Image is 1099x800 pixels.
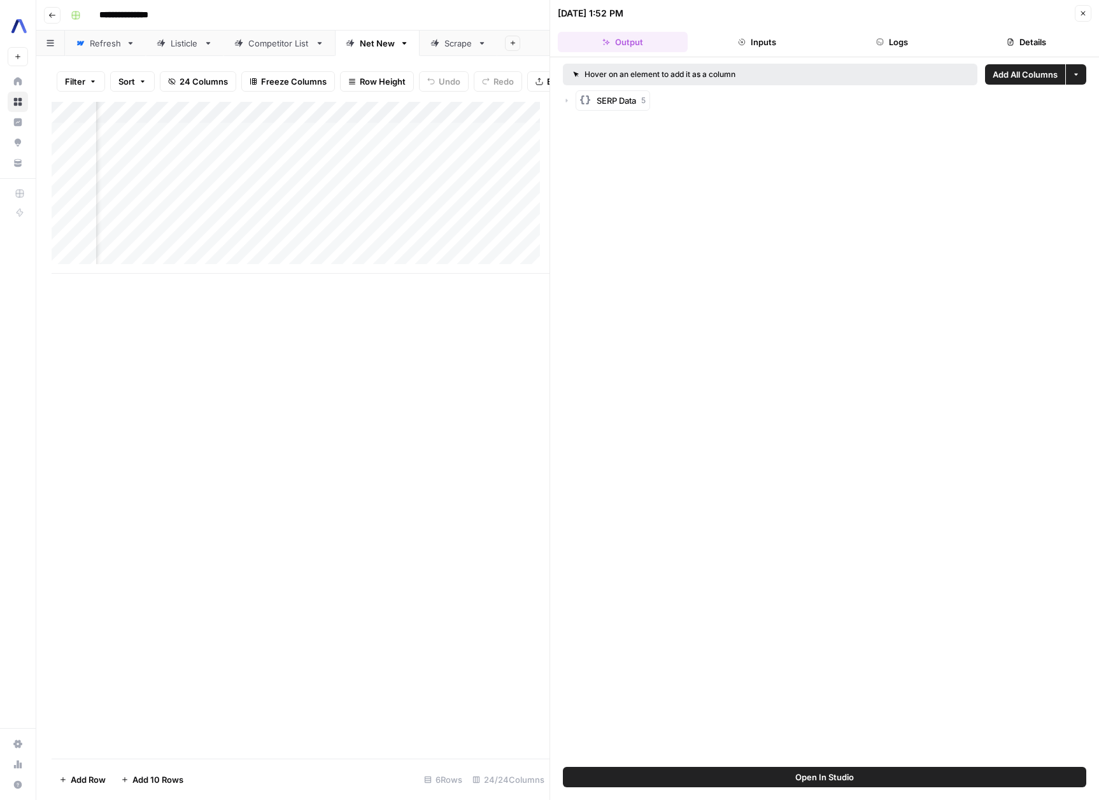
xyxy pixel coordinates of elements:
div: Listicle [171,37,199,50]
button: Help + Support [8,775,28,795]
span: Row Height [360,75,406,88]
a: Browse [8,92,28,112]
button: Workspace: AssemblyAI [8,10,28,42]
a: Usage [8,754,28,775]
button: Inputs [693,32,823,52]
div: 6 Rows [419,769,467,790]
span: Add 10 Rows [132,773,183,786]
button: Redo [474,71,522,92]
span: Redo [493,75,514,88]
div: [DATE] 1:52 PM [558,7,623,20]
button: Row Height [340,71,414,92]
span: Open In Studio [795,771,854,783]
a: Opportunities [8,132,28,153]
button: Details [962,32,1092,52]
span: Freeze Columns [261,75,327,88]
a: Your Data [8,153,28,173]
span: Undo [439,75,460,88]
button: Output [558,32,688,52]
button: Logs [827,32,957,52]
div: Hover on an element to add it as a column [573,69,851,80]
button: Add Row [52,769,113,790]
div: 24/24 Columns [467,769,549,790]
span: 5 [641,95,646,106]
span: Sort [118,75,135,88]
button: Filter [57,71,105,92]
div: Competitor List [248,37,310,50]
button: Undo [419,71,469,92]
div: Refresh [90,37,121,50]
div: Net New [360,37,395,50]
span: 24 Columns [180,75,228,88]
button: Add All Columns [985,64,1065,85]
span: Add All Columns [993,68,1058,81]
button: Export CSV [527,71,600,92]
a: Refresh [65,31,146,56]
a: Competitor List [223,31,335,56]
a: Listicle [146,31,223,56]
a: Home [8,71,28,92]
button: Add 10 Rows [113,769,191,790]
button: Open In Studio [563,767,1086,787]
span: Add Row [71,773,106,786]
a: Insights [8,112,28,132]
a: Scrape [420,31,497,56]
a: Net New [335,31,420,56]
img: AssemblyAI Logo [8,15,31,38]
button: 24 Columns [160,71,236,92]
span: Filter [65,75,85,88]
div: Scrape [444,37,472,50]
a: Settings [8,734,28,754]
button: Sort [110,71,155,92]
button: Freeze Columns [241,71,335,92]
span: SERP Data [597,94,636,107]
button: SERP Data5 [576,90,650,111]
